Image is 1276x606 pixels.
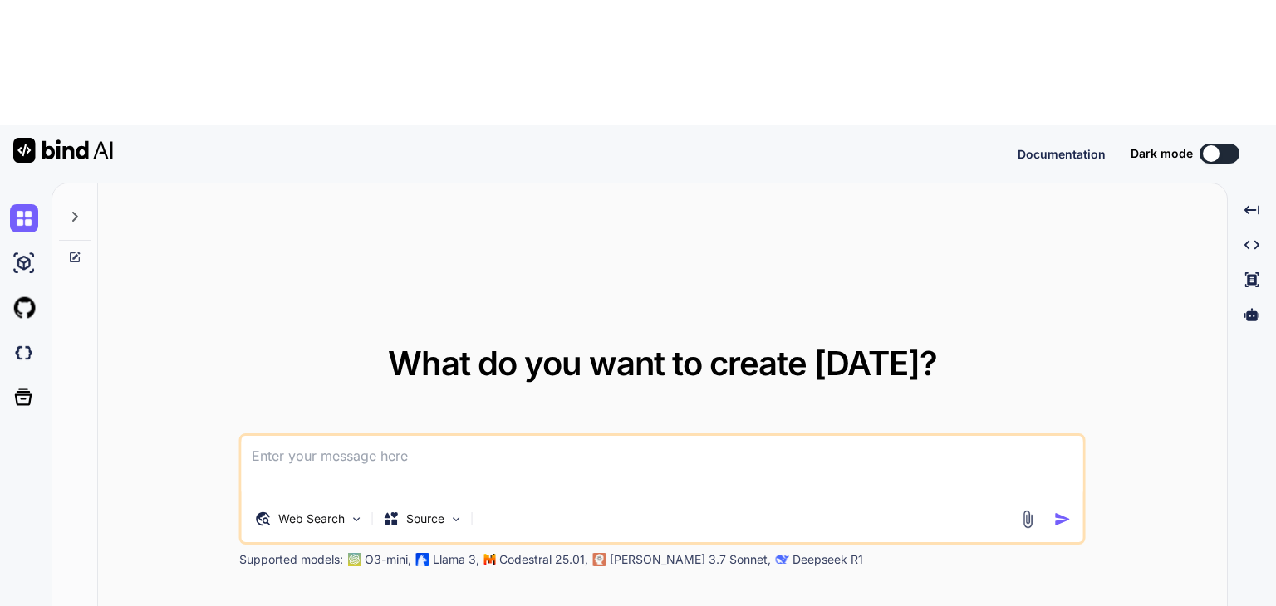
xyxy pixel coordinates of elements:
[406,511,444,527] p: Source
[348,553,361,566] img: GPT-4
[484,554,496,565] img: Mistral-AI
[278,511,345,527] p: Web Search
[610,551,771,568] p: [PERSON_NAME] 3.7 Sonnet,
[10,294,38,322] img: githubLight
[10,204,38,232] img: chat
[13,138,113,163] img: Bind AI
[1018,145,1106,163] button: Documentation
[449,512,464,526] img: Pick Models
[365,551,411,568] p: O3-mini,
[416,553,429,566] img: Llama2
[10,249,38,277] img: ai-studio
[499,551,588,568] p: Codestral 25.01,
[1054,511,1072,528] img: icon
[593,553,606,566] img: claude
[793,551,863,568] p: Deepseek R1
[388,343,937,384] span: What do you want to create [DATE]?
[10,339,38,367] img: darkCloudIdeIcon
[1131,145,1193,162] span: Dark mode
[1018,147,1106,161] span: Documentation
[1018,510,1038,529] img: attachment
[239,551,343,568] p: Supported models:
[350,512,364,526] img: Pick Tools
[776,553,789,566] img: claude
[433,551,479,568] p: Llama 3,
